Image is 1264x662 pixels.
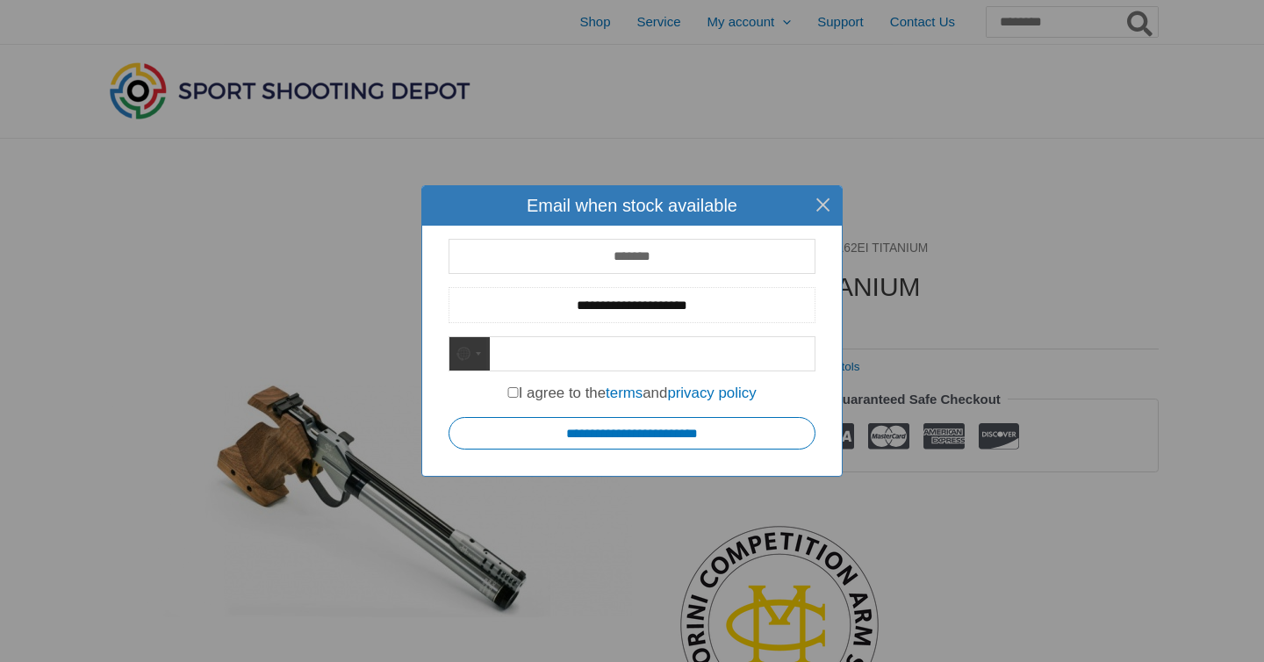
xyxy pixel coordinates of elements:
h4: Email when stock available [435,195,829,216]
input: I agree to thetermsandprivacy policy [507,387,518,398]
button: Selected country [449,337,490,371]
a: privacy policy [667,385,756,401]
label: I agree to the and [507,385,756,401]
a: terms [606,385,643,401]
button: Close this dialog [803,185,843,225]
